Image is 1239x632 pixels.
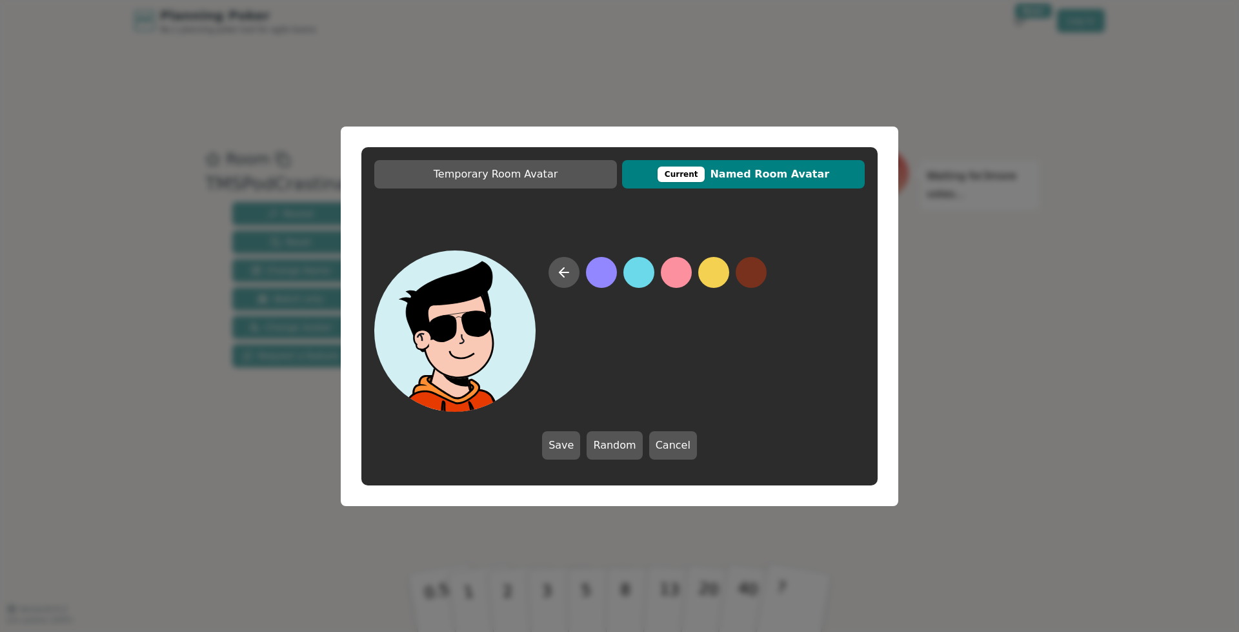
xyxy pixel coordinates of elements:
[587,431,642,460] button: Random
[381,167,610,182] span: Temporary Room Avatar
[542,431,580,460] button: Save
[374,160,617,189] button: Temporary Room Avatar
[658,167,705,182] div: This avatar will be displayed in dedicated rooms
[629,167,858,182] span: Named Room Avatar
[622,160,865,189] button: CurrentNamed Room Avatar
[649,431,697,460] button: Cancel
